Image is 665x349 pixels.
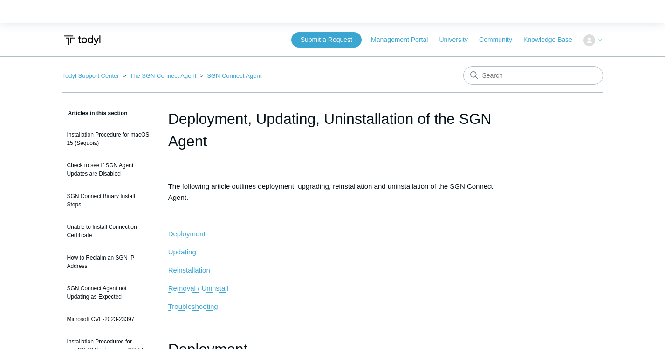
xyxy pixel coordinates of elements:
a: Installation Procedure for macOS 15 (Sequoia) [62,126,154,152]
li: Todyl Support Center [62,72,121,79]
a: Troubleshooting [168,302,218,311]
a: Updating [168,248,196,256]
a: Community [479,35,521,45]
li: SGN Connect Agent [198,72,261,79]
a: Submit a Request [291,32,362,48]
a: The SGN Connect Agent [130,72,196,79]
span: Articles in this section [62,110,128,116]
a: SGN Connect Agent [207,72,261,79]
a: Reinstallation [168,266,210,274]
a: Microsoft CVE-2023-23397 [62,310,154,328]
h1: Deployment, Updating, Uninstallation of the SGN Agent [168,108,497,152]
img: Todyl Support Center Help Center home page [62,32,102,49]
a: Management Portal [371,35,437,45]
span: The following article outlines deployment, upgrading, reinstallation and uninstallation of the SG... [168,182,493,201]
a: SGN Connect Agent not Updating as Expected [62,280,154,306]
li: The SGN Connect Agent [121,72,198,79]
input: Search [463,66,603,85]
a: How to Reclaim an SGN IP Address [62,249,154,275]
a: University [439,35,477,45]
a: SGN Connect Binary Install Steps [62,187,154,213]
a: Unable to Install Connection Certificate [62,218,154,244]
a: Check to see if SGN Agent Updates are Disabled [62,157,154,183]
span: Troubleshooting [168,302,218,310]
a: Todyl Support Center [62,72,119,79]
a: Removal / Uninstall [168,284,228,293]
a: Knowledge Base [523,35,582,45]
a: Deployment [168,230,206,238]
